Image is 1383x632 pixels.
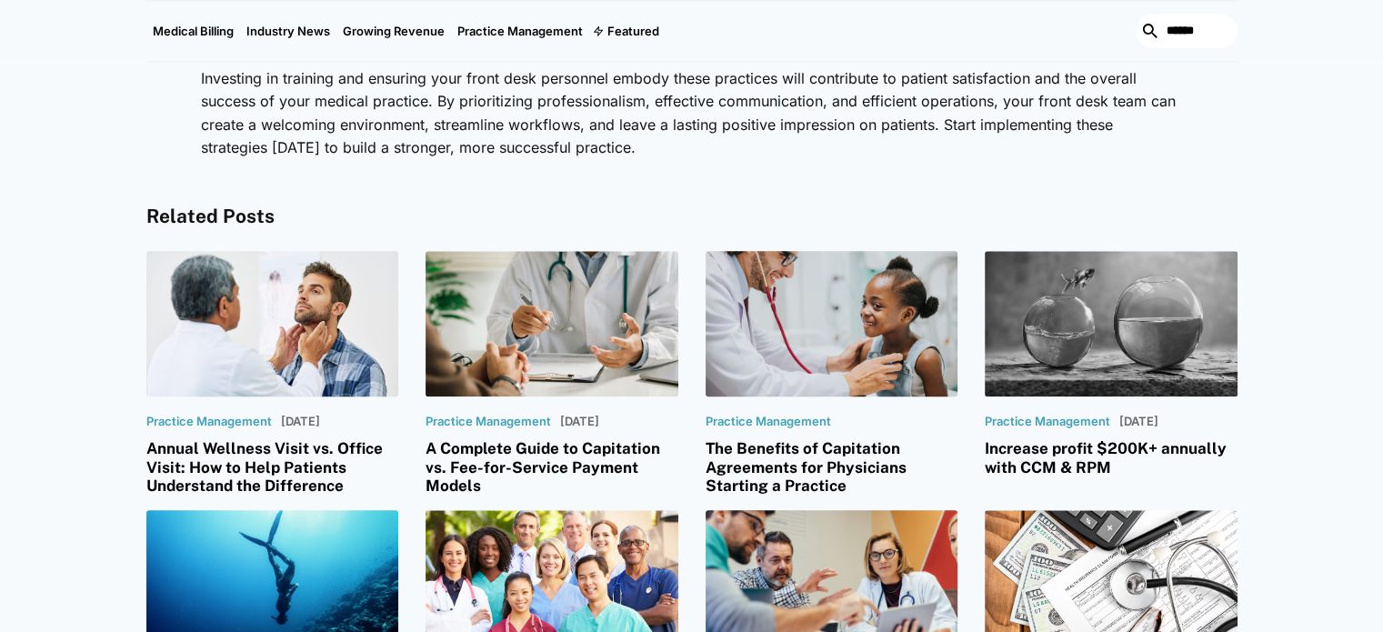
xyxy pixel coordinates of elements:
a: Practice Management[DATE]Increase profit $200K+ annually with CCM & RPM [985,251,1238,477]
h3: Annual Wellness Visit vs. Office Visit: How to Help Patients Understand the Difference [146,439,399,495]
h3: A Complete Guide to Capitation vs. Fee-for-Service Payment Models [426,439,678,495]
p: Investing in training and ensuring your front desk personnel embody these practices will contribu... [201,67,1183,160]
p: [DATE] [1119,415,1158,429]
p: Practice Management [426,415,551,429]
a: Practice Management[DATE]Annual Wellness Visit vs. Office Visit: How to Help Patients Understand ... [146,251,399,496]
p: Practice Management [706,415,831,429]
a: Practice Management [451,1,589,61]
p: [DATE] [560,415,599,429]
p: [DATE] [281,415,320,429]
p: Practice Management [146,415,272,429]
h3: Increase profit $200K+ annually with CCM & RPM [985,439,1238,477]
a: Growing Revenue [336,1,451,61]
div: Featured [589,1,666,61]
div: Featured [607,24,659,38]
a: Industry News [240,1,336,61]
p: Practice Management [985,415,1110,429]
a: Practice Management[DATE]A Complete Guide to Capitation vs. Fee-for-Service Payment Models [426,251,678,496]
h4: Related Posts [146,206,1238,228]
a: Medical Billing [146,1,240,61]
h3: The Benefits of Capitation Agreements for Physicians Starting a Practice [706,439,958,495]
a: Practice ManagementThe Benefits of Capitation Agreements for Physicians Starting a Practice [706,251,958,496]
